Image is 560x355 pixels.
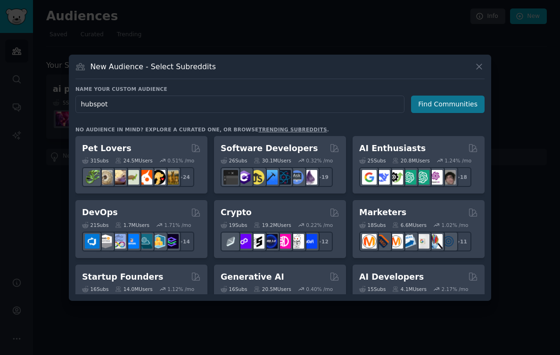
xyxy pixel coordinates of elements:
[306,157,333,164] div: 0.32 % /mo
[359,271,424,283] h2: AI Developers
[221,143,318,154] h2: Software Developers
[306,222,333,228] div: 0.22 % /mo
[359,143,426,154] h2: AI Enthusiasts
[221,271,284,283] h2: Generative AI
[164,234,179,249] img: PlatformEngineers
[111,170,126,185] img: leopardgeckos
[442,222,469,228] div: 1.02 % /mo
[263,234,278,249] img: web3
[254,286,291,292] div: 20.5M Users
[362,170,377,185] img: GoogleGeminiAI
[313,232,333,251] div: + 12
[359,207,406,218] h2: Marketers
[221,286,247,292] div: 16 Sub s
[85,170,99,185] img: herpetology
[254,222,291,228] div: 19.2M Users
[165,222,191,228] div: 1.71 % /mo
[442,286,469,292] div: 2.17 % /mo
[375,234,390,249] img: bigseo
[138,234,152,249] img: platformengineering
[250,234,264,249] img: ethstaker
[402,170,416,185] img: chatgpt_promptDesign
[362,234,377,249] img: content_marketing
[115,157,152,164] div: 24.5M Users
[402,234,416,249] img: Emailmarketing
[221,222,247,228] div: 19 Sub s
[115,222,149,228] div: 1.7M Users
[115,286,152,292] div: 14.0M Users
[82,271,163,283] h2: Startup Founders
[411,96,485,113] button: Find Communities
[223,170,238,185] img: software
[388,170,403,185] img: AItoolsCatalog
[392,222,427,228] div: 6.6M Users
[289,234,304,249] img: CryptoNews
[359,157,386,164] div: 25 Sub s
[250,170,264,185] img: learnjavascript
[445,157,471,164] div: 1.24 % /mo
[303,234,317,249] img: defi_
[174,232,194,251] div: + 14
[75,86,485,92] h3: Name your custom audience
[82,207,118,218] h2: DevOps
[221,157,247,164] div: 26 Sub s
[392,286,427,292] div: 4.1M Users
[258,127,327,132] a: trending subreddits
[85,234,99,249] img: azuredevops
[237,170,251,185] img: csharp
[313,167,333,187] div: + 19
[82,222,108,228] div: 21 Sub s
[237,234,251,249] img: 0xPolygon
[124,170,139,185] img: turtle
[441,234,456,249] img: OnlineMarketing
[75,96,404,113] input: Pick a short name, like "Digital Marketers" or "Movie-Goers"
[82,286,108,292] div: 16 Sub s
[388,234,403,249] img: AskMarketing
[82,157,108,164] div: 31 Sub s
[91,62,216,72] h3: New Audience - Select Subreddits
[167,157,194,164] div: 0.51 % /mo
[111,234,126,249] img: Docker_DevOps
[306,286,333,292] div: 0.40 % /mo
[98,170,113,185] img: ballpython
[452,167,471,187] div: + 18
[151,170,165,185] img: PetAdvice
[276,170,291,185] img: reactnative
[276,234,291,249] img: defiblockchain
[263,170,278,185] img: iOSProgramming
[174,167,194,187] div: + 24
[359,222,386,228] div: 18 Sub s
[124,234,139,249] img: DevOpsLinks
[415,234,429,249] img: googleads
[164,170,179,185] img: dogbreed
[441,170,456,185] img: ArtificalIntelligence
[452,232,471,251] div: + 11
[375,170,390,185] img: DeepSeek
[254,157,291,164] div: 30.1M Users
[75,126,329,133] div: No audience in mind? Explore a curated one, or browse .
[151,234,165,249] img: aws_cdk
[392,157,429,164] div: 20.8M Users
[98,234,113,249] img: AWS_Certified_Experts
[428,170,443,185] img: OpenAIDev
[415,170,429,185] img: chatgpt_prompts_
[167,286,194,292] div: 1.12 % /mo
[223,234,238,249] img: ethfinance
[289,170,304,185] img: AskComputerScience
[303,170,317,185] img: elixir
[359,286,386,292] div: 15 Sub s
[428,234,443,249] img: MarketingResearch
[82,143,132,154] h2: Pet Lovers
[138,170,152,185] img: cockatiel
[221,207,252,218] h2: Crypto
